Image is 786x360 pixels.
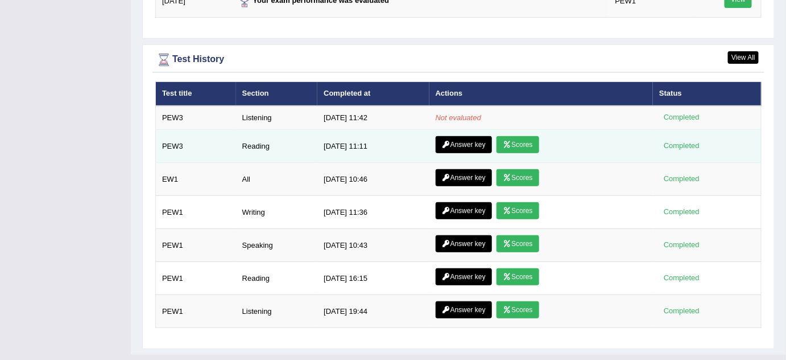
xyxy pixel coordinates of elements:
td: Reading [236,130,318,163]
a: View All [728,51,759,64]
a: Scores [497,268,539,285]
td: [DATE] 19:44 [317,295,429,328]
th: Status [653,82,761,106]
th: Completed at [317,82,429,106]
a: Answer key [436,235,492,252]
a: Answer key [436,202,492,219]
a: Scores [497,136,539,153]
th: Test title [156,82,236,106]
div: Completed [659,272,704,284]
td: PEW3 [156,130,236,163]
div: Completed [659,173,704,185]
a: Scores [497,235,539,252]
th: Section [236,82,318,106]
td: [DATE] 16:15 [317,262,429,295]
a: Scores [497,169,539,186]
td: EW1 [156,163,236,196]
td: All [236,163,318,196]
a: Scores [497,202,539,219]
div: Completed [659,239,704,251]
td: PEW1 [156,196,236,229]
td: Listening [236,295,318,328]
td: Listening [236,106,318,130]
td: [DATE] 11:11 [317,130,429,163]
a: Scores [497,301,539,318]
div: Completed [659,206,704,218]
td: [DATE] 10:43 [317,229,429,262]
a: Answer key [436,301,492,318]
div: Completed [659,140,704,152]
div: Completed [659,112,704,124]
td: Speaking [236,229,318,262]
a: Answer key [436,169,492,186]
a: Answer key [436,136,492,153]
td: [DATE] 11:42 [317,106,429,130]
div: Test History [155,51,762,68]
th: Actions [429,82,653,106]
a: Answer key [436,268,492,285]
em: Not evaluated [436,113,481,122]
td: Writing [236,196,318,229]
td: [DATE] 11:36 [317,196,429,229]
td: PEW1 [156,229,236,262]
td: Reading [236,262,318,295]
td: [DATE] 10:46 [317,163,429,196]
td: PEW1 [156,262,236,295]
td: PEW1 [156,295,236,328]
div: Completed [659,305,704,317]
td: PEW3 [156,106,236,130]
